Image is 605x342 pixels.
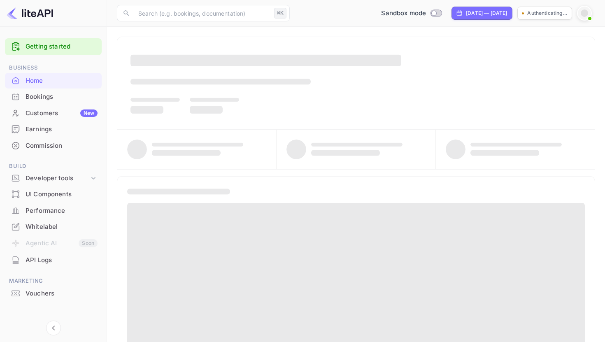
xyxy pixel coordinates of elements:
[5,203,102,219] div: Performance
[26,256,98,265] div: API Logs
[5,286,102,301] a: Vouchers
[26,206,98,216] div: Performance
[378,9,445,18] div: Switch to Production mode
[451,7,512,20] div: Click to change the date range period
[5,286,102,302] div: Vouchers
[5,89,102,105] div: Bookings
[5,105,102,121] a: CustomersNew
[26,92,98,102] div: Bookings
[5,63,102,72] span: Business
[46,321,61,335] button: Collapse navigation
[26,222,98,232] div: Whitelabel
[133,5,271,21] input: Search (e.g. bookings, documentation)
[5,203,102,218] a: Performance
[5,186,102,202] a: UI Components
[26,76,98,86] div: Home
[5,219,102,235] div: Whitelabel
[5,138,102,153] a: Commission
[5,186,102,202] div: UI Components
[80,109,98,117] div: New
[5,252,102,268] a: API Logs
[466,9,507,17] div: [DATE] — [DATE]
[527,9,568,17] p: Authenticating...
[5,171,102,186] div: Developer tools
[26,42,98,51] a: Getting started
[5,73,102,89] div: Home
[5,38,102,55] div: Getting started
[5,162,102,171] span: Build
[5,138,102,154] div: Commission
[5,277,102,286] span: Marketing
[26,190,98,199] div: UI Components
[5,89,102,104] a: Bookings
[26,174,89,183] div: Developer tools
[26,109,98,118] div: Customers
[26,289,98,298] div: Vouchers
[5,121,102,137] a: Earnings
[7,7,53,20] img: LiteAPI logo
[26,141,98,151] div: Commission
[5,73,102,88] a: Home
[26,125,98,134] div: Earnings
[5,219,102,234] a: Whitelabel
[274,8,286,19] div: ⌘K
[381,9,426,18] span: Sandbox mode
